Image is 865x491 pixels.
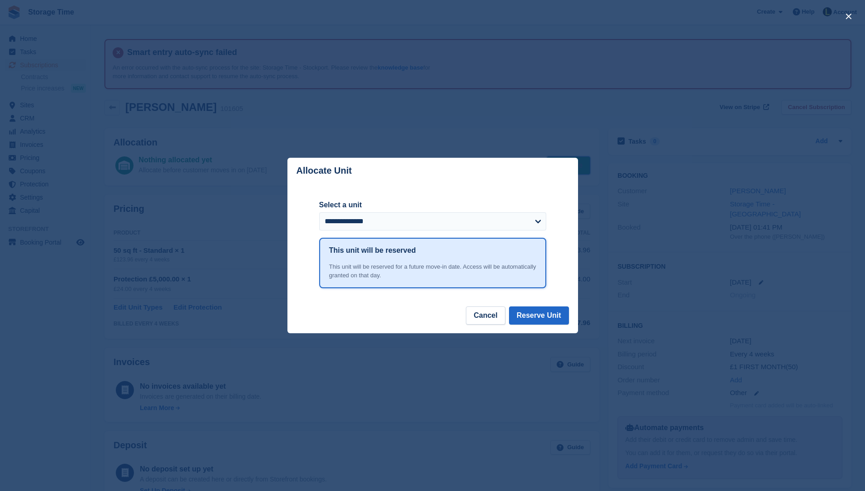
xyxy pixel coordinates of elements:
button: Cancel [466,306,505,325]
p: Allocate Unit [297,165,352,176]
button: Reserve Unit [509,306,569,325]
h1: This unit will be reserved [329,245,416,256]
button: close [841,9,856,24]
label: Select a unit [319,200,546,210]
div: This unit will be reserved for a future move-in date. Access will be automatically granted on tha... [329,262,536,280]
